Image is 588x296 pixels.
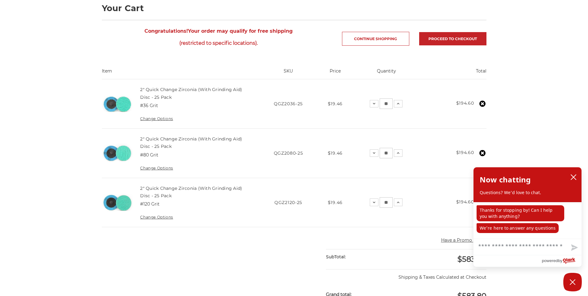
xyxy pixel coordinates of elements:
[477,205,564,221] p: Thanks for stopping by! Can I help you with anything?
[342,32,409,46] a: Continue Shopping
[102,187,133,218] img: 2" Quick Change Zirconia (With Grinding Aid) Disc - 25 Pack
[257,68,319,79] th: SKU
[140,136,242,149] a: 2" Quick Change Zirconia (With Grinding Aid) Disc - 25 Pack
[542,257,558,265] span: powered
[566,241,582,255] button: Send message
[326,249,406,265] div: SubTotal:
[319,68,351,79] th: Price
[351,68,422,79] th: Quantity
[140,87,242,100] a: 2" Quick Change Zirconia (With Grinding Aid) Disc - 25 Pack
[144,28,188,34] strong: Congratulations!
[140,186,242,198] a: 2" Quick Change Zirconia (With Grinding Aid) Disc - 25 Pack
[328,150,343,156] span: $19.46
[274,101,303,106] span: QGZ2036-25
[542,255,582,267] a: Powered by Olark
[102,89,133,119] img: 2" Quick Change Zirconia (With Grinding Aid) Disc - 25 Pack
[456,199,474,205] strong: $194.60
[328,101,343,106] span: $19.46
[140,166,173,170] a: Change Options
[140,201,160,207] dd: #120 Grit
[477,223,559,233] p: We're here to answer any questions
[569,173,578,182] button: close chatbox
[419,32,486,45] a: Proceed to checkout
[328,200,343,205] span: $19.46
[457,255,486,264] span: $583.80
[102,4,486,12] h1: Your Cart
[563,273,582,291] button: Close Chatbox
[480,173,531,186] h2: Now chatting
[558,257,562,265] span: by
[140,116,173,121] a: Change Options
[326,269,486,281] p: Shipping & Taxes Calculated at Checkout
[140,215,173,219] a: Change Options
[456,100,474,106] strong: $194.60
[441,237,486,244] button: Have a Promo Code?
[102,138,133,169] img: 2" Quick Change Zirconia (With Grinding Aid) Disc - 25 Pack
[480,190,575,196] p: Questions? We'd love to chat.
[140,102,158,109] dd: #36 Grit
[274,200,302,205] span: QGZ2120-25
[380,148,393,158] input: 2" Quick Change Zirconia (With Grinding Aid) Disc - 25 Pack Quantity:
[456,150,474,155] strong: $194.60
[380,98,393,109] input: 2" Quick Change Zirconia (With Grinding Aid) Disc - 25 Pack Quantity:
[473,202,582,239] div: chat
[102,37,336,49] span: (restricted to specific locations).
[102,25,336,49] span: Your order may qualify for free shipping
[274,150,303,156] span: QGZ2080-25
[102,68,257,79] th: Item
[380,197,393,208] input: 2" Quick Change Zirconia (With Grinding Aid) Disc - 25 Pack Quantity:
[422,68,486,79] th: Total
[140,152,158,158] dd: #80 Grit
[473,167,582,267] div: olark chatbox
